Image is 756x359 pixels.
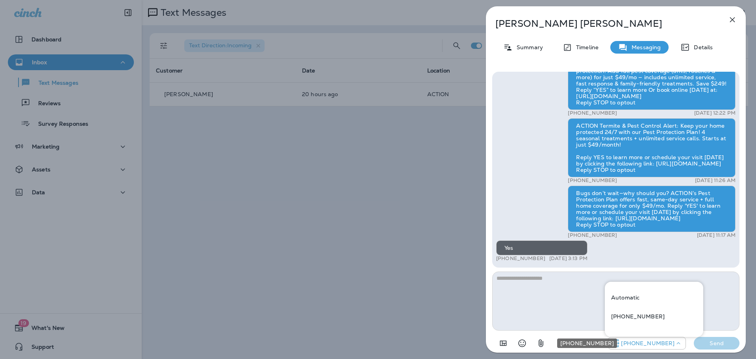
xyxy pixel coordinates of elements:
p: [PHONE_NUMBER] [621,340,674,346]
div: [PHONE_NUMBER] [557,339,617,348]
p: [DATE] 11:17 AM [697,232,736,238]
p: [PHONE_NUMBER] [611,313,665,320]
p: [PERSON_NAME] [PERSON_NAME] [495,18,710,29]
div: Bugs don’t wait—why should you? ACTION’s Pest Protection Plan offers fast, same-day service + ful... [568,186,736,232]
button: Add in a premade template [495,335,511,351]
p: [PHONE_NUMBER] [568,177,617,184]
p: [PHONE_NUMBER] [568,232,617,238]
p: Messaging [628,44,661,50]
button: Select an emoji [514,335,530,351]
div: +1 (623) 400-2225 [608,339,686,348]
p: [PHONE_NUMBER] [568,110,617,116]
p: Timeline [572,44,598,50]
p: [DATE] 12:22 PM [694,110,736,116]
p: Automatic [611,294,639,301]
p: [PHONE_NUMBER] [496,255,545,262]
div: ACTION Termite: Thanks for choosing us for termite protection! Add full pest coverage (ants, roac... [568,46,736,110]
p: Summary [513,44,543,50]
p: [DATE] 11:26 AM [695,177,736,184]
div: Yes [496,240,587,255]
div: +1 (623) 400-2225 [605,307,703,326]
div: ACTION Termite & Pest Control Alert: Keep your home protected 24/7 with our Pest Protection Plan!... [568,118,736,177]
p: [DATE] 3:13 PM [549,255,587,262]
p: Details [690,44,713,50]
